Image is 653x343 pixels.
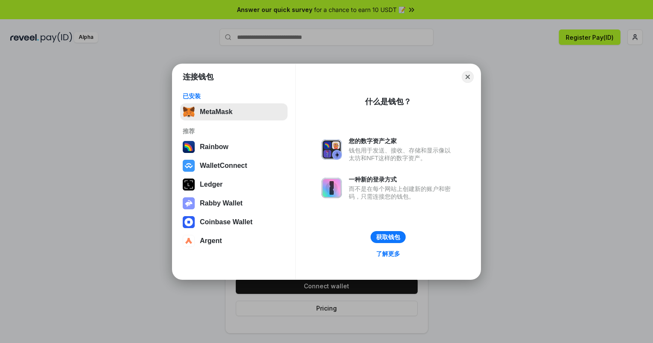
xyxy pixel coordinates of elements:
button: Ledger [180,176,288,193]
div: Rabby Wallet [200,199,243,207]
div: 钱包用于发送、接收、存储和显示像以太坊和NFT这样的数字资产。 [349,147,455,162]
div: Argent [200,237,222,245]
img: svg+xml,%3Csvg%20width%3D%2228%22%20height%3D%2228%22%20viewBox%3D%220%200%2028%2028%22%20fill%3D... [183,216,195,228]
div: 推荐 [183,127,285,135]
img: svg+xml,%3Csvg%20xmlns%3D%22http%3A%2F%2Fwww.w3.org%2F2000%2Fsvg%22%20fill%3D%22none%22%20viewBox... [321,178,342,198]
div: 获取钱包 [376,233,400,241]
img: svg+xml,%3Csvg%20width%3D%2228%22%20height%3D%2228%22%20viewBox%3D%220%200%2028%2028%22%20fill%3D... [183,160,195,172]
img: svg+xml,%3Csvg%20width%3D%22120%22%20height%3D%22120%22%20viewBox%3D%220%200%20120%20120%22%20fil... [183,141,195,153]
button: Argent [180,232,288,249]
div: 您的数字资产之家 [349,137,455,145]
div: MetaMask [200,108,232,116]
button: MetaMask [180,103,288,120]
h1: 连接钱包 [183,72,214,82]
div: WalletConnect [200,162,247,170]
a: 了解更多 [371,248,405,259]
button: Coinbase Wallet [180,214,288,231]
button: 获取钱包 [371,231,406,243]
img: svg+xml,%3Csvg%20xmlns%3D%22http%3A%2F%2Fwww.w3.org%2F2000%2Fsvg%22%20fill%3D%22none%22%20viewBox... [183,197,195,209]
div: 一种新的登录方式 [349,176,455,183]
div: Rainbow [200,143,229,151]
div: 了解更多 [376,250,400,258]
div: 什么是钱包？ [365,97,411,107]
div: Coinbase Wallet [200,218,252,226]
div: Ledger [200,181,223,188]
img: svg+xml,%3Csvg%20fill%3D%22none%22%20height%3D%2233%22%20viewBox%3D%220%200%2035%2033%22%20width%... [183,106,195,118]
button: Close [462,71,474,83]
button: WalletConnect [180,157,288,174]
button: Rainbow [180,138,288,155]
img: svg+xml,%3Csvg%20width%3D%2228%22%20height%3D%2228%22%20viewBox%3D%220%200%2028%2028%22%20fill%3D... [183,235,195,247]
button: Rabby Wallet [180,195,288,212]
div: 已安装 [183,92,285,100]
img: svg+xml,%3Csvg%20xmlns%3D%22http%3A%2F%2Fwww.w3.org%2F2000%2Fsvg%22%20width%3D%2228%22%20height%3... [183,179,195,191]
img: svg+xml,%3Csvg%20xmlns%3D%22http%3A%2F%2Fwww.w3.org%2F2000%2Fsvg%22%20fill%3D%22none%22%20viewBox... [321,139,342,160]
div: 而不是在每个网站上创建新的账户和密码，只需连接您的钱包。 [349,185,455,200]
